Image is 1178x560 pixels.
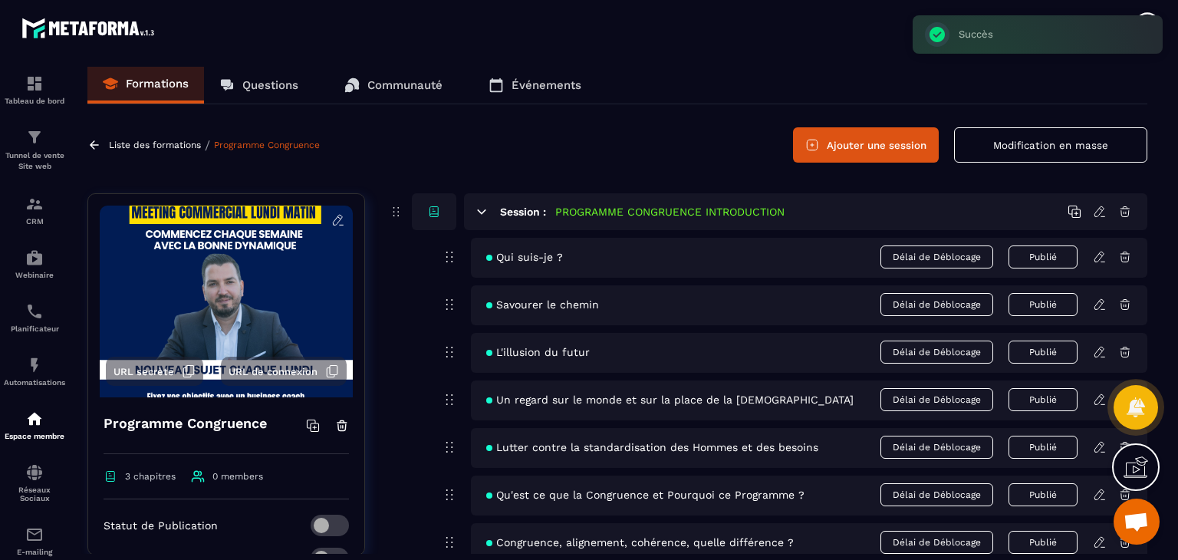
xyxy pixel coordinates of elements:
a: social-networksocial-networkRéseaux Sociaux [4,452,65,514]
button: URL de connexion [221,357,347,386]
p: Communauté [367,78,443,92]
img: social-network [25,463,44,482]
p: Espace membre [4,432,65,440]
span: Délai de Déblocage [880,436,993,459]
p: Formations [126,77,189,91]
button: Publié [1009,531,1078,554]
img: formation [25,128,44,147]
span: Délai de Déblocage [880,483,993,506]
p: Événements [512,78,581,92]
span: Délai de Déblocage [880,293,993,316]
span: L'illusion du futur [486,346,590,358]
button: URL secrète [106,357,203,386]
a: Questions [204,67,314,104]
p: Tunnel de vente Site web [4,150,65,172]
img: email [25,525,44,544]
a: schedulerschedulerPlanificateur [4,291,65,344]
img: logo [21,14,160,42]
p: Tableau de bord [4,97,65,105]
a: Liste des formations [109,140,201,150]
p: Questions [242,78,298,92]
span: Savourer le chemin [486,298,599,311]
button: Ajouter une session [793,127,939,163]
h6: Session : [500,206,546,218]
p: Webinaire [4,271,65,279]
span: Délai de Déblocage [880,388,993,411]
p: Planificateur [4,324,65,333]
span: / [205,138,210,153]
a: Programme Congruence [214,140,320,150]
img: background [100,206,353,397]
img: scheduler [25,302,44,321]
span: Délai de Déblocage [880,245,993,268]
a: formationformationCRM [4,183,65,237]
p: Automatisations [4,378,65,387]
a: Événements [473,67,597,104]
a: Communauté [329,67,458,104]
span: Délai de Déblocage [880,531,993,554]
button: Publié [1009,245,1078,268]
button: Publié [1009,388,1078,411]
a: formationformationTableau de bord [4,63,65,117]
span: 0 members [212,471,263,482]
a: automationsautomationsAutomatisations [4,344,65,398]
a: automationsautomationsEspace membre [4,398,65,452]
span: Qui suis-je ? [486,251,563,263]
p: Réseaux Sociaux [4,486,65,502]
span: Congruence, alignement, cohérence, quelle différence ? [486,536,794,548]
h5: PROGRAMME CONGRUENCE INTRODUCTION [555,204,785,219]
h4: Programme Congruence [104,413,267,434]
span: Lutter contre la standardisation des Hommes et des besoins [486,441,818,453]
span: 3 chapitres [125,471,176,482]
img: formation [25,74,44,93]
p: CRM [4,217,65,226]
a: Formations [87,67,204,104]
button: Publié [1009,483,1078,506]
span: URL de connexion [229,366,318,377]
button: Publié [1009,436,1078,459]
span: Délai de Déblocage [880,341,993,364]
p: E-mailing [4,548,65,556]
img: automations [25,356,44,374]
span: Qu'est ce que la Congruence et Pourquoi ce Programme ? [486,489,805,501]
span: Un regard sur le monde et sur la place de la [DEMOGRAPHIC_DATA] [486,394,854,406]
img: formation [25,195,44,213]
button: Publié [1009,341,1078,364]
img: automations [25,410,44,428]
span: URL secrète [114,366,174,377]
img: automations [25,249,44,267]
button: Modification en masse [954,127,1147,163]
a: formationformationTunnel de vente Site web [4,117,65,183]
a: automationsautomationsWebinaire [4,237,65,291]
button: Publié [1009,293,1078,316]
div: Ouvrir le chat [1114,499,1160,545]
p: Statut de Publication [104,519,218,532]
